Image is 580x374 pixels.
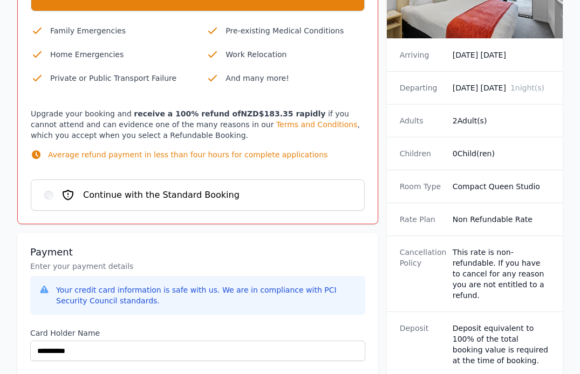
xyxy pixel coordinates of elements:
p: Family Emergencies [50,24,189,37]
dt: Adults [400,115,444,126]
dt: Room Type [400,181,444,192]
dd: Compact Queen Studio [453,181,550,192]
dd: 0 Child(ren) [453,148,550,159]
dt: Departing [400,82,444,93]
p: Pre-existing Medical Conditions [226,24,364,37]
span: Continue with the Standard Booking [83,189,240,202]
dd: [DATE] [DATE] [453,82,550,93]
h3: Payment [30,246,365,259]
p: Home Emergencies [50,48,189,61]
dt: Rate Plan [400,214,444,225]
div: Your credit card information is safe with us. We are in compliance with PCI Security Council stan... [56,285,357,306]
a: Terms and Conditions [276,120,358,129]
dt: Arriving [400,50,444,60]
p: Upgrade your booking and if you cannot attend and can evidence one of the many reasons in our , w... [31,108,365,171]
dt: Cancellation Policy [400,247,444,301]
dt: Deposit [400,323,444,366]
dt: Children [400,148,444,159]
label: Card Holder Name [30,328,365,338]
dd: 2 Adult(s) [453,115,550,126]
p: Average refund payment in less than four hours for complete applications [48,149,327,160]
dd: [DATE] [DATE] [453,50,550,60]
dd: Deposit equivalent to 100% of the total booking value is required at the time of booking. [453,323,550,366]
p: And many more! [226,72,364,85]
p: Work Relocation [226,48,364,61]
strong: receive a 100% refund of NZD$183.35 rapidly [134,109,325,118]
p: Private or Public Transport Failure [50,72,189,85]
dd: Non Refundable Rate [453,214,550,225]
p: Enter your payment details [30,261,365,272]
span: 1 night(s) [510,84,544,92]
div: This rate is non-refundable. If you have to cancel for any reason you are not entitled to a refund. [453,247,550,301]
